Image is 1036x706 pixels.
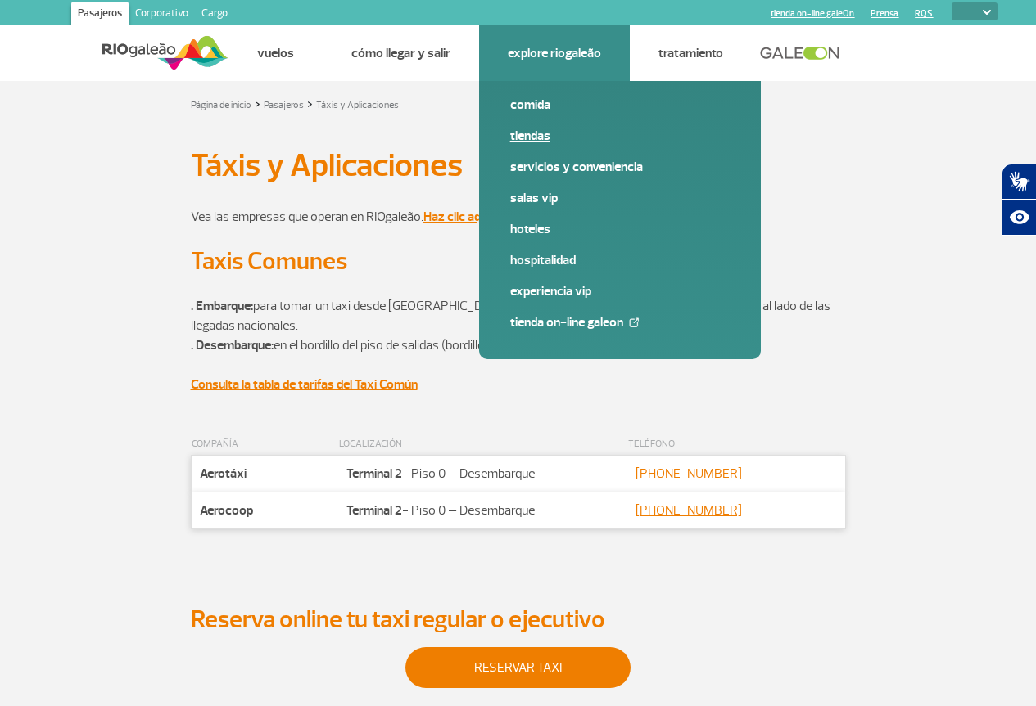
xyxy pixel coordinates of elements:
[351,45,450,61] a: Cómo llegar y salir
[257,45,294,61] a: Vuelos
[510,189,730,207] a: Salas VIP
[200,502,253,519] strong: Aerocoop
[1002,164,1036,200] button: Abrir tradutor de língua de sinais.
[191,335,846,355] p: en el bordillo del piso de salidas (bordillo) de la [GEOGRAPHIC_DATA].
[1002,200,1036,236] button: Abrir recursos assistivos.
[510,251,730,269] a: Hospitalidad
[636,465,742,482] a: [PHONE_NUMBER]
[191,605,846,635] h2: Reserva online tu taxi regular o ejecutivo
[191,151,846,179] h1: Táxis y Aplicaciones
[338,456,627,492] td: - Piso 0 – Desembarque
[264,99,304,111] a: Pasajeros
[191,296,846,335] p: para tomar un taxi desde [GEOGRAPHIC_DATA], solo tienes que ir hasta la planta baja, puerta A, al...
[195,2,234,28] a: Cargo
[771,8,854,19] a: tienda on-line galeOn
[871,8,898,19] a: Prensa
[191,337,274,353] strong: . Desembarque:
[508,45,601,61] a: Explore RIOgaleão
[191,376,418,393] a: Consulta la tabla de tarifas del Taxi Común
[338,434,627,456] th: LOCALIZACIÓN
[255,94,260,113] a: >
[307,94,313,113] a: >
[346,502,402,519] strong: Terminal 2
[346,465,402,482] strong: Terminal 2
[316,99,399,111] a: Táxis y Aplicaciones
[191,187,846,227] p: Vea las empresas que operan en RIOgaleão. *
[627,434,845,456] th: TELÉFONO
[191,246,846,277] h2: Taxis Comunes
[191,99,251,111] a: Página de inicio
[636,502,742,519] a: [PHONE_NUMBER]
[510,313,730,331] a: tienda on-line galeOn
[405,647,631,688] a: Reservar taxi
[510,158,730,176] a: Servicios y Conveniencia
[629,317,639,327] img: External Link Icon
[510,96,730,114] a: Comida
[71,2,129,28] a: Pasajeros
[915,8,933,19] a: RQS
[338,492,627,529] td: - Piso 0 – Desembarque
[129,2,195,28] a: Corporativo
[423,209,721,225] a: Haz clic aquí y reserva online tu taxi regular o ejecutivo.
[658,45,723,61] a: Tratamiento
[510,127,730,145] a: Tiendas
[510,220,730,238] a: Hoteles
[200,465,247,482] strong: Aerotáxi
[191,434,338,456] th: COMPAÑÍA
[1002,164,1036,236] div: Plugin de acessibilidade da Hand Talk.
[191,298,253,314] strong: . Embarque:
[510,282,730,300] a: Experiencia VIP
